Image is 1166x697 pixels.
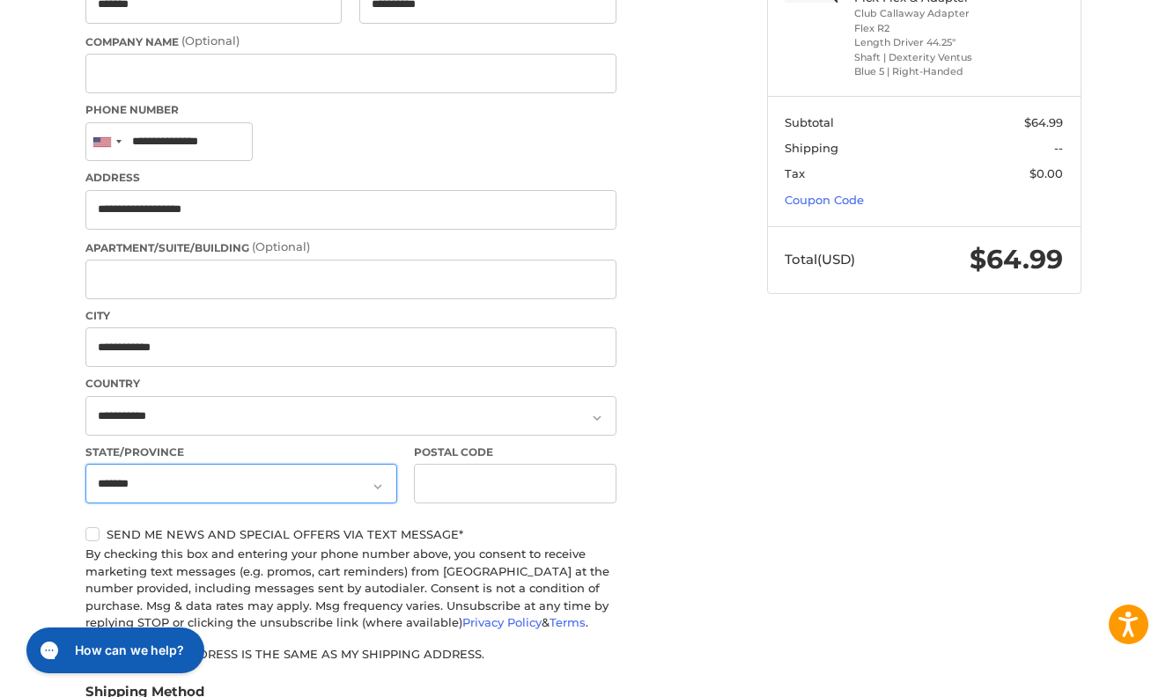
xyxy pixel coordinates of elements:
span: $64.99 [1024,115,1063,129]
label: My billing address is the same as my shipping address. [85,647,616,661]
span: Tax [785,166,805,180]
label: Apartment/Suite/Building [85,238,616,256]
li: Club Callaway Adapter [854,6,989,21]
label: Phone Number [85,102,616,118]
label: Country [85,376,616,392]
li: Length Driver 44.25" [854,35,989,50]
span: Shipping [785,141,838,155]
label: City [85,308,616,324]
small: (Optional) [181,33,240,48]
label: Send me news and special offers via text message* [85,527,616,541]
small: (Optional) [252,239,310,253]
label: Address [85,170,616,186]
label: Company Name [85,33,616,50]
div: United States: +1 [86,123,127,161]
label: Postal Code [414,444,616,460]
iframe: Google Customer Reviews [1021,649,1166,697]
a: Privacy Policy [462,615,542,629]
a: Coupon Code [785,193,864,207]
span: $0.00 [1029,166,1063,180]
label: State/Province [85,444,397,460]
span: Total (USD) [785,251,855,268]
div: By checking this box and entering your phone number above, you consent to receive marketing text ... [85,546,616,632]
span: $64.99 [970,243,1063,275]
span: Subtotal [785,115,834,129]
li: Shaft | Dexterity Ventus Blue 5 | Right-Handed [854,50,989,79]
iframe: Gorgias live chat messenger [18,621,210,679]
span: -- [1054,141,1063,155]
a: Terms [550,615,586,629]
li: Flex R2 [854,21,989,36]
